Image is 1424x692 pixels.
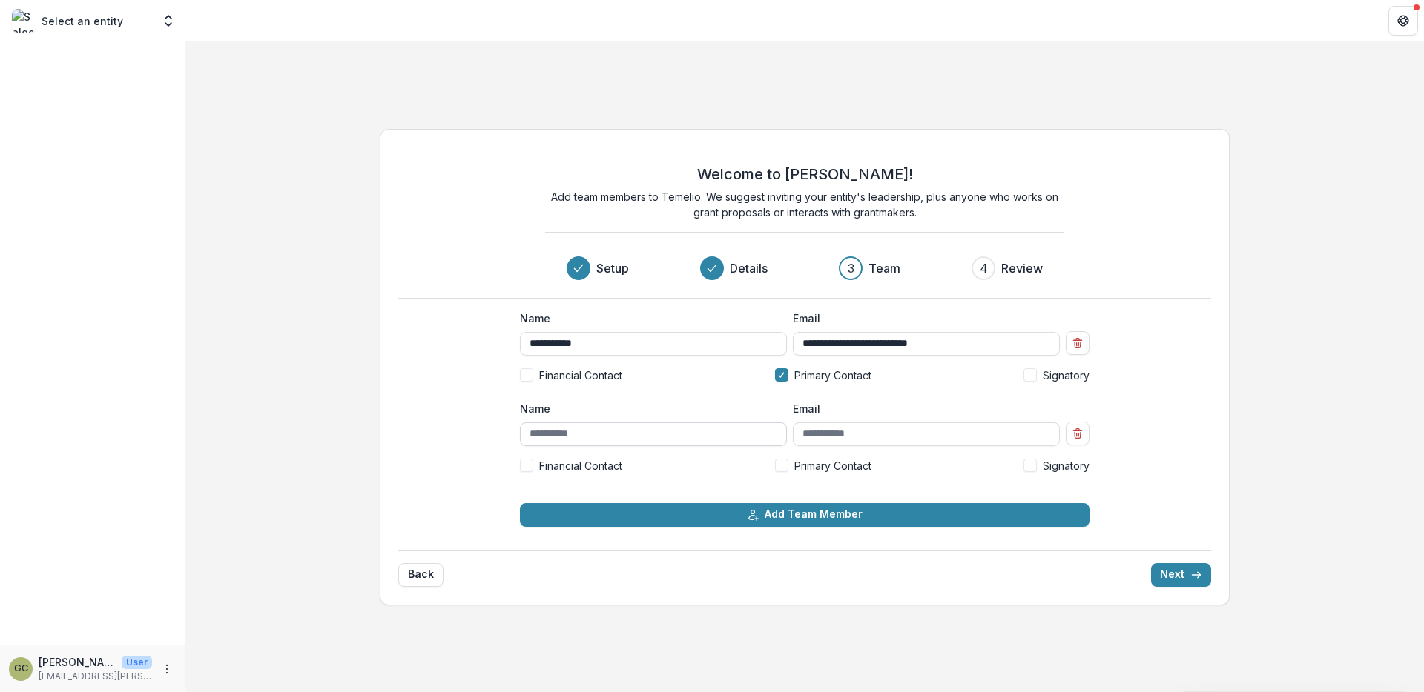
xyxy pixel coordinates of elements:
[793,310,1051,326] label: Email
[158,6,179,36] button: Open entity switcher
[1066,422,1090,445] button: Remove team member
[12,9,36,33] img: Select an entity
[1066,331,1090,355] button: Remove team member
[596,259,629,277] h3: Setup
[520,401,778,416] label: Name
[868,259,900,277] h3: Team
[980,259,988,277] div: 4
[539,367,622,383] span: Financial Contact
[567,256,1043,280] div: Progress
[539,458,622,473] span: Financial Contact
[1001,259,1043,277] h3: Review
[122,656,152,669] p: User
[398,563,444,587] button: Back
[1388,6,1418,36] button: Get Help
[1151,563,1211,587] button: Next
[39,670,152,683] p: [EMAIL_ADDRESS][PERSON_NAME][DOMAIN_NAME]
[1043,367,1090,383] span: Signatory
[794,458,871,473] span: Primary Contact
[545,189,1064,220] p: Add team members to Temelio. We suggest inviting your entity's leadership, plus anyone who works ...
[158,660,176,678] button: More
[793,401,1051,416] label: Email
[39,654,116,670] p: [PERSON_NAME]
[697,165,913,183] h2: Welcome to [PERSON_NAME]!
[730,259,768,277] h3: Details
[848,259,854,277] div: 3
[794,367,871,383] span: Primary Contact
[520,310,778,326] label: Name
[1043,458,1090,473] span: Signatory
[520,503,1090,527] button: Add Team Member
[42,13,123,29] p: Select an entity
[14,664,28,673] div: Grace Chang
